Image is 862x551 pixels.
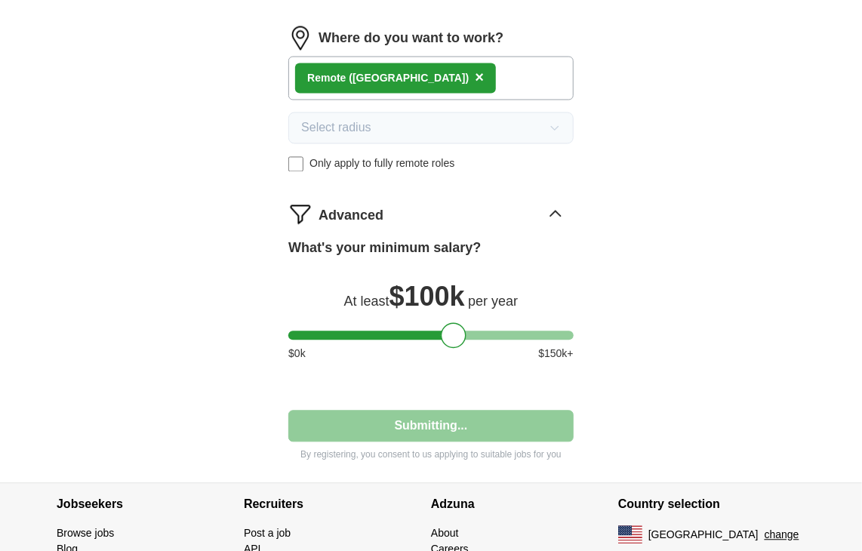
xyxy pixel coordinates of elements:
input: Only apply to fully remote roles [288,157,303,172]
label: What's your minimum salary? [288,239,481,259]
a: Browse jobs [57,528,114,540]
a: Post a job [244,528,291,540]
span: Select radius [301,119,371,137]
span: [GEOGRAPHIC_DATA] [648,528,759,543]
a: About [431,528,459,540]
button: Select radius [288,112,574,144]
span: $ 100k [389,282,465,312]
span: $ 0 k [288,346,306,362]
span: At least [344,294,389,309]
h4: Country selection [618,484,805,526]
span: Only apply to fully remote roles [309,156,454,172]
p: By registering, you consent to us applying to suitable jobs for you [288,448,574,462]
img: US flag [618,526,642,544]
button: × [475,67,484,90]
img: filter [288,202,312,226]
div: Remote ([GEOGRAPHIC_DATA]) [307,71,469,87]
span: × [475,69,484,86]
button: change [765,528,799,543]
span: $ 150 k+ [538,346,573,362]
label: Where do you want to work? [319,29,503,49]
span: per year [468,294,518,309]
img: location.png [288,26,312,51]
span: Advanced [319,206,383,226]
button: Submitting... [288,411,574,442]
